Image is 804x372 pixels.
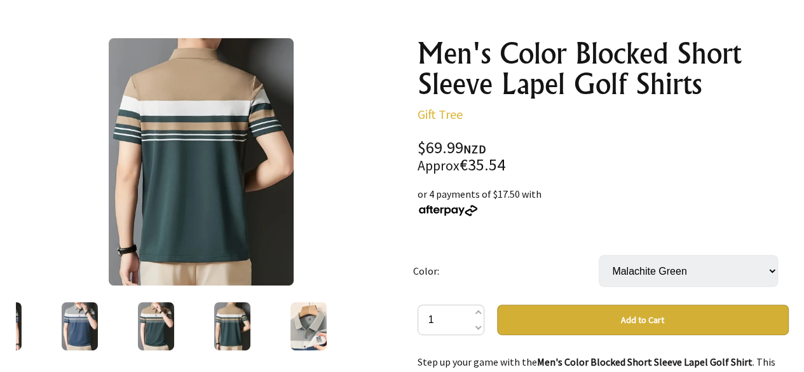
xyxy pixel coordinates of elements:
[138,302,174,350] img: Men's Color Blocked Short Sleeve Lapel Golf Shirts
[418,140,789,174] div: $69.99 €35.54
[62,302,98,350] img: Men's Color Blocked Short Sleeve Lapel Golf Shirts
[418,205,479,216] img: Afterpay
[109,38,294,286] img: Men's Color Blocked Short Sleeve Lapel Golf Shirts
[418,157,460,174] small: Approx
[463,142,486,156] span: NZD
[214,302,250,350] img: Men's Color Blocked Short Sleeve Lapel Golf Shirts
[418,186,789,217] div: or 4 payments of $17.50 with
[418,106,463,122] a: Gift Tree
[497,305,789,335] button: Add to Cart
[418,38,789,99] h1: Men's Color Blocked Short Sleeve Lapel Golf Shirts
[290,302,327,350] img: Men's Color Blocked Short Sleeve Lapel Golf Shirts
[537,355,753,368] strong: Men's Color Blocked Short Sleeve Lapel Golf Shirt
[413,237,599,305] td: Color:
